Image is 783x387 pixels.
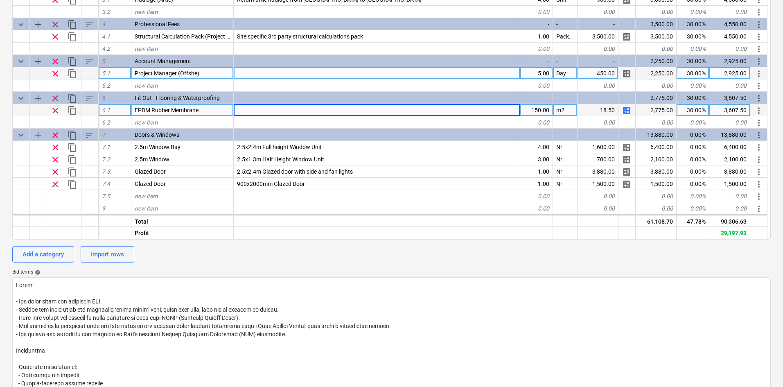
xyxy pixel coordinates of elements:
div: 0.00% [677,116,709,129]
button: Import rows [81,246,134,263]
div: 18.50 [578,104,618,116]
div: 2,775.00 [636,92,677,104]
div: 13,880.00 [636,129,677,141]
div: 2,100.00 [709,153,750,165]
div: 0.00 [520,116,553,129]
div: 1,500.00 [578,178,618,190]
span: 6.1 [102,107,110,113]
span: 6.2 [102,119,110,126]
span: Professional Fees [135,21,180,27]
div: 0.00 [578,190,618,202]
span: More actions [754,192,764,201]
span: 900x2000mm Glazed Door [237,181,305,187]
span: More actions [754,32,764,42]
div: 0.00 [636,79,677,92]
div: 30.00% [677,92,709,104]
div: - [520,18,553,30]
span: 5.1 [102,70,110,77]
span: 2.5m Window Bay [135,144,181,150]
span: Duplicate row [68,155,77,165]
div: 2,925.00 [709,55,750,67]
span: More actions [754,81,764,91]
div: 30.00% [677,18,709,30]
div: Import rows [91,249,124,260]
span: Remove row [50,106,60,115]
span: Collapse category [16,93,26,103]
div: 3,500.00 [636,30,677,43]
div: Package [553,30,578,43]
div: - [520,129,553,141]
span: More actions [754,93,764,103]
div: 450.00 [578,67,618,79]
span: Site specific 3rd party structural calculations pack [237,33,363,40]
div: 0.00 [520,43,553,55]
div: 0.00 [578,202,618,215]
span: new item [135,9,158,15]
button: Add a category [12,246,74,263]
div: - [553,18,578,30]
span: Remove row [50,20,60,29]
div: 1.00 [520,165,553,178]
div: 90,306.63 [709,215,750,227]
div: 2,775.00 [636,104,677,116]
span: Manage detailed breakdown for the row [622,143,632,152]
span: More actions [754,57,764,66]
span: Remove row [50,93,60,103]
div: 0.00 [578,6,618,18]
span: 2.5x2.4m Glazed door with side and fan lights [237,168,353,175]
div: 4,550.00 [709,18,750,30]
span: More actions [754,167,764,177]
div: 1,500.00 [709,178,750,190]
span: More actions [754,69,764,79]
div: 1.00 [520,30,553,43]
div: 1.00 [520,178,553,190]
div: 700.00 [578,153,618,165]
span: Duplicate category [68,57,77,66]
div: 0.00 [636,202,677,215]
span: Duplicate row [68,167,77,177]
div: 1,600.00 [578,141,618,153]
div: 0.00% [677,165,709,178]
div: 0.00% [677,6,709,18]
iframe: Chat Widget [742,348,783,387]
span: Duplicate category [68,20,77,29]
div: 3,500.00 [578,30,618,43]
span: 6 [102,95,105,101]
div: - [578,92,618,104]
div: Day [553,67,578,79]
div: 0.00 [636,43,677,55]
div: 3,607.50 [709,104,750,116]
div: 0.00 [709,6,750,18]
div: 3,880.00 [709,165,750,178]
span: More actions [754,44,764,54]
span: Remove row [50,155,60,165]
div: 6,400.00 [636,141,677,153]
span: 4.2 [102,45,110,52]
div: - [553,92,578,104]
div: Nr [553,178,578,190]
div: 30.00% [677,30,709,43]
div: 0.00 [636,190,677,202]
div: 61,108.70 [636,215,677,227]
div: 3,607.50 [709,92,750,104]
div: 0.00 [709,190,750,202]
span: Duplicate row [68,179,77,189]
span: Sort rows within category [85,130,95,140]
span: 2.5m Window [135,156,169,163]
span: Duplicate category [68,93,77,103]
span: 5 [102,58,105,64]
div: - [520,92,553,104]
div: 3.00 [520,153,553,165]
div: 30.00% [677,104,709,116]
span: 2.5x2.4m Full height Window Unit [237,144,322,150]
span: Manage detailed breakdown for the row [622,32,632,42]
div: Total [131,215,234,227]
span: More actions [754,204,764,214]
span: Add sub category to row [33,130,43,140]
span: Collapse category [16,20,26,29]
span: new item [135,205,158,212]
span: More actions [754,106,764,115]
span: More actions [754,179,764,189]
span: 7.3 [102,168,110,175]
